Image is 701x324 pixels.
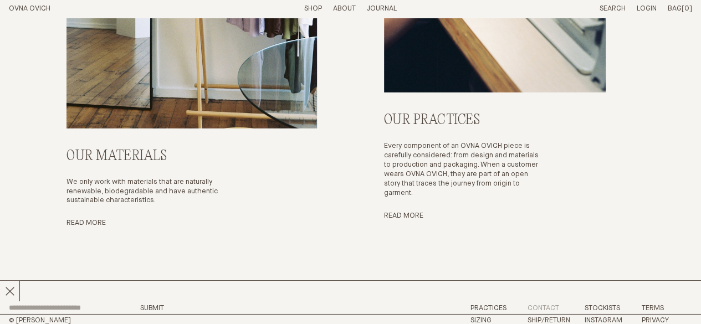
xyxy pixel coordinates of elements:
a: Instagram [585,317,622,324]
h2: Our practices [384,112,539,128]
a: Ship/Return [528,317,570,324]
a: Read More [384,212,423,219]
a: Contact [528,305,559,312]
a: Journal [367,5,397,12]
h2: Our Materials [66,148,242,164]
a: Sizing [470,317,492,324]
a: Search [600,5,626,12]
button: Submit [140,305,164,312]
a: Shop [304,5,322,12]
h2: © [PERSON_NAME] [9,317,173,324]
p: We only work with materials that are naturally renewable, biodegradable and have authentic sustai... [66,178,242,206]
p: Every component of an OVNA OVICH piece is carefully considered: from design and materials to prod... [384,142,539,198]
a: Practices [470,305,506,312]
a: Home [9,5,50,12]
span: [0] [682,5,692,12]
summary: About [333,4,356,14]
a: Login [637,5,657,12]
span: Bag [668,5,682,12]
a: Terms [642,305,664,312]
a: Read More [66,219,106,227]
a: Stockists [585,305,620,312]
a: Privacy [642,317,669,324]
